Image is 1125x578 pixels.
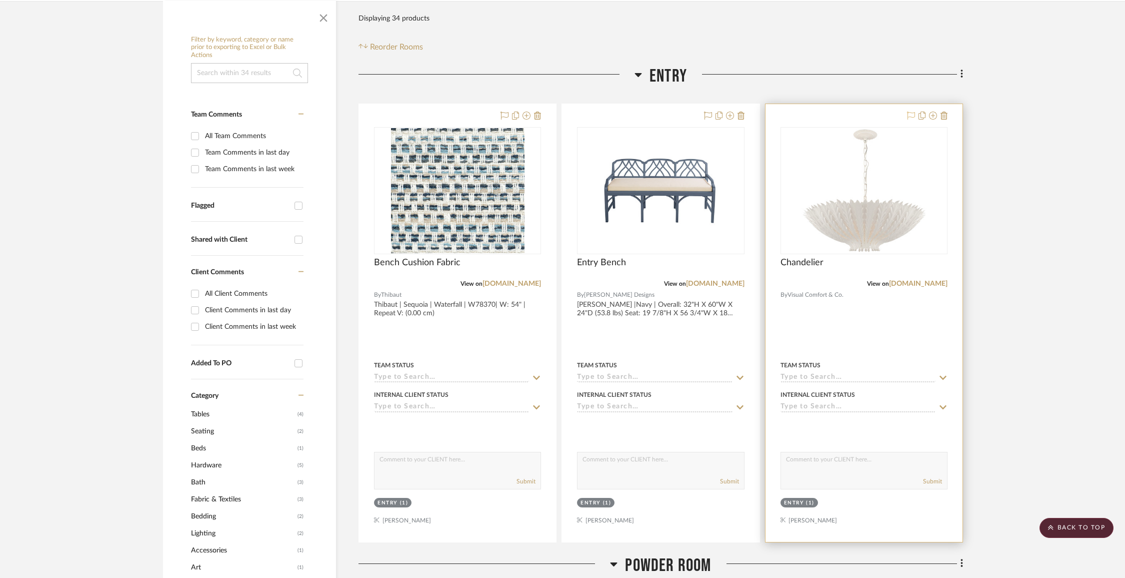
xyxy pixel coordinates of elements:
input: Type to Search… [374,373,529,383]
img: Chandelier [801,128,926,253]
span: (5) [297,457,303,473]
span: (2) [297,525,303,541]
span: Client Comments [191,269,244,276]
span: [PERSON_NAME] Designs [584,290,654,300]
span: (4) [297,406,303,422]
div: Team Comments in last day [205,145,301,161]
div: Team Status [374,361,414,370]
div: Team Status [780,361,820,370]
div: Flagged [191,202,289,210]
span: (3) [297,474,303,490]
div: Internal Client Status [780,390,855,399]
span: By [577,290,584,300]
a: [DOMAIN_NAME] [889,280,947,287]
div: Client Comments in last day [205,302,301,318]
button: Submit [720,477,739,486]
span: (2) [297,508,303,524]
div: Entry [784,499,804,507]
input: Type to Search… [374,403,529,412]
div: Team Status [577,361,617,370]
button: Close [313,6,333,26]
span: Seating [191,423,295,440]
div: Added To PO [191,359,289,368]
span: (2) [297,423,303,439]
div: Internal Client Status [374,390,448,399]
div: Internal Client Status [577,390,651,399]
span: Thibaut [381,290,401,300]
a: [DOMAIN_NAME] [686,280,744,287]
div: Entry [580,499,600,507]
span: Accessories [191,542,295,559]
span: By [780,290,787,300]
img: Bench Cushion Fabric [391,128,524,253]
span: View on [867,281,889,287]
span: Fabric & Textiles [191,491,295,508]
img: Entry Bench [598,128,723,253]
input: Type to Search… [780,373,935,383]
span: Bath [191,474,295,491]
button: Submit [516,477,535,486]
scroll-to-top-button: BACK TO TOP [1039,518,1113,538]
span: (1) [297,542,303,558]
span: (1) [297,440,303,456]
div: 0 [577,128,743,254]
div: Displaying 34 products [358,9,429,29]
span: Art [191,559,295,576]
span: Visual Comfort & Co. [787,290,843,300]
span: Reorder Rooms [370,41,423,53]
span: Bench Cushion Fabric [374,257,460,268]
div: (1) [603,499,611,507]
a: [DOMAIN_NAME] [482,280,541,287]
span: Category [191,392,218,400]
span: Bedding [191,508,295,525]
span: Beds [191,440,295,457]
span: Hardware [191,457,295,474]
div: (1) [400,499,408,507]
div: Shared with Client [191,236,289,244]
span: Entry [649,66,687,87]
input: Search within 34 results [191,63,308,83]
div: (1) [806,499,814,507]
span: View on [460,281,482,287]
span: (1) [297,559,303,575]
h6: Filter by keyword, category or name prior to exporting to Excel or Bulk Actions [191,36,308,60]
span: View on [664,281,686,287]
input: Type to Search… [577,373,732,383]
div: Entry [377,499,397,507]
input: Type to Search… [780,403,935,412]
button: Submit [923,477,942,486]
div: All Team Comments [205,128,301,144]
button: Reorder Rooms [358,41,423,53]
span: (3) [297,491,303,507]
span: Powder Room [625,555,711,576]
span: Team Comments [191,111,242,118]
div: 0 [781,128,947,254]
span: Lighting [191,525,295,542]
div: All Client Comments [205,286,301,302]
input: Type to Search… [577,403,732,412]
div: Client Comments in last week [205,319,301,335]
span: Entry Bench [577,257,626,268]
span: Tables [191,406,295,423]
div: Team Comments in last week [205,161,301,177]
span: By [374,290,381,300]
span: Chandelier [780,257,823,268]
